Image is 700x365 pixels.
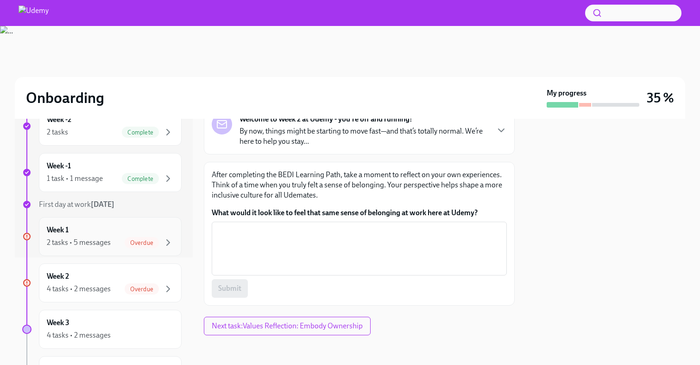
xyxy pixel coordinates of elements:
[22,199,182,210] a: First day at work[DATE]
[212,170,507,200] p: After completing the BEDI Learning Path, take a moment to reflect on your own experiences. Think ...
[647,90,674,106] h3: 35 %
[122,175,159,182] span: Complete
[47,127,68,137] div: 2 tasks
[47,225,69,235] h6: Week 1
[47,284,111,294] div: 4 tasks • 2 messages
[91,200,114,209] strong: [DATE]
[47,173,103,184] div: 1 task • 1 message
[39,200,114,209] span: First day at work
[122,129,159,136] span: Complete
[47,161,71,171] h6: Week -1
[212,208,507,218] label: What would it look like to feel that same sense of belonging at work here at Udemy?
[547,88,586,98] strong: My progress
[47,115,71,125] h6: Week -2
[47,237,111,248] div: 2 tasks • 5 messages
[19,6,49,20] img: Udemy
[22,153,182,192] a: Week -11 task • 1 messageComplete
[240,126,488,147] p: By now, things might be starting to move fast—and that’s totally normal. We’re here to help you s...
[47,330,111,340] div: 4 tasks • 2 messages
[212,321,363,331] span: Next task : Values Reflection: Embody Ownership
[204,317,371,335] button: Next task:Values Reflection: Embody Ownership
[26,89,104,107] h2: Onboarding
[47,318,69,328] h6: Week 3
[125,239,159,246] span: Overdue
[47,271,69,282] h6: Week 2
[125,286,159,293] span: Overdue
[22,263,182,302] a: Week 24 tasks • 2 messagesOverdue
[240,114,412,124] strong: Welcome to Week 2 at Udemy - you're off and running!
[22,217,182,256] a: Week 12 tasks • 5 messagesOverdue
[22,310,182,349] a: Week 34 tasks • 2 messages
[22,107,182,146] a: Week -22 tasksComplete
